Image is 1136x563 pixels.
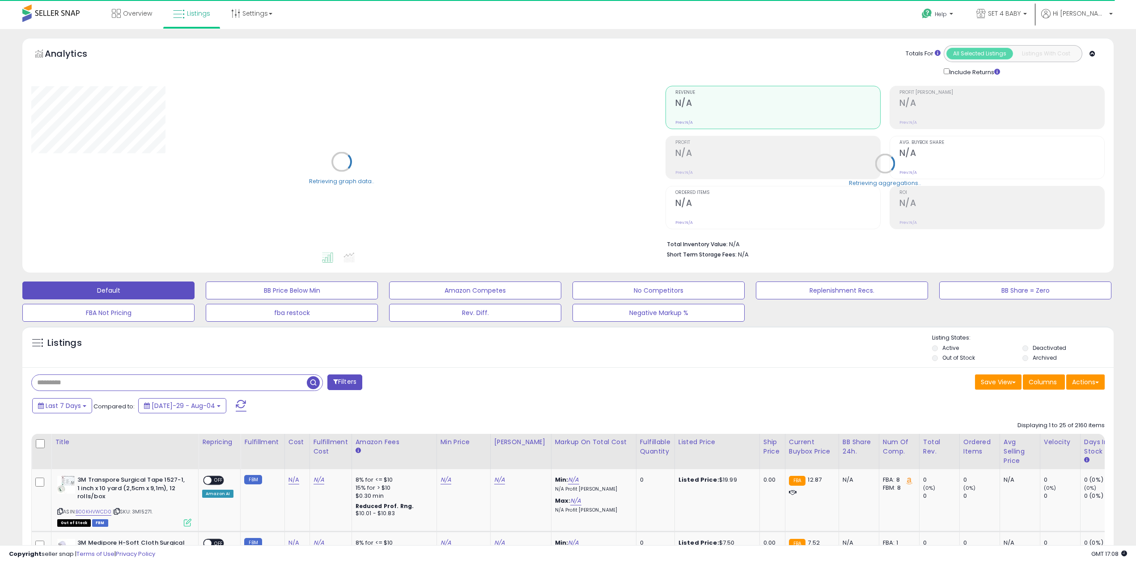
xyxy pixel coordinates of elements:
[77,476,186,503] b: 3M Transpore Surgical Tape 1527-1, 1 inch x 10 yard (2,5cm x 9,1m), 12 rolls/box
[212,540,226,547] span: OFF
[356,476,430,484] div: 8% for <= $10
[789,437,835,456] div: Current Buybox Price
[356,502,414,510] b: Reduced Prof. Rng.
[356,510,430,517] div: $10.01 - $10.83
[47,337,82,349] h5: Listings
[843,437,875,456] div: BB Share 24h.
[9,550,42,558] strong: Copyright
[1017,421,1105,430] div: Displaying 1 to 25 of 2160 items
[570,496,581,505] a: N/A
[789,476,805,486] small: FBA
[57,476,191,525] div: ASIN:
[921,8,933,19] i: Get Help
[678,475,719,484] b: Listed Price:
[389,281,561,299] button: Amazon Competes
[763,437,781,456] div: Ship Price
[923,437,956,456] div: Total Rev.
[202,437,237,447] div: Repricing
[46,401,81,410] span: Last 7 Days
[327,374,362,390] button: Filters
[942,354,975,361] label: Out of Stock
[906,50,941,58] div: Totals For
[356,437,433,447] div: Amazon Fees
[640,539,668,547] div: 0
[389,304,561,322] button: Rev. Diff.
[1053,9,1106,18] span: Hi [PERSON_NAME]
[314,538,324,547] a: N/A
[942,344,959,352] label: Active
[789,539,805,549] small: FBA
[1004,437,1036,466] div: Avg Selling Price
[963,539,1000,547] div: 0
[1004,539,1033,547] div: N/A
[963,484,976,492] small: (0%)
[1041,9,1113,29] a: Hi [PERSON_NAME]
[555,437,632,447] div: Markup on Total Cost
[356,492,430,500] div: $0.30 min
[244,538,262,547] small: FBM
[555,486,629,492] p: N/A Profit [PERSON_NAME]
[57,519,91,527] span: All listings that are currently out of stock and unavailable for purchase on Amazon
[935,10,947,18] span: Help
[763,476,778,484] div: 0.00
[1084,539,1120,547] div: 0 (0%)
[1013,48,1079,59] button: Listings With Cost
[849,179,921,187] div: Retrieving aggregations..
[1084,484,1097,492] small: (0%)
[640,437,671,456] div: Fulfillable Quantity
[963,476,1000,484] div: 0
[883,539,912,547] div: FBA: 1
[212,477,226,484] span: OFF
[32,398,92,413] button: Last 7 Days
[1084,437,1117,456] div: Days In Stock
[1044,476,1080,484] div: 0
[915,1,962,29] a: Help
[494,538,505,547] a: N/A
[356,447,361,455] small: Amazon Fees.
[946,48,1013,59] button: All Selected Listings
[76,550,114,558] a: Terms of Use
[756,281,928,299] button: Replenishment Recs.
[1044,539,1080,547] div: 0
[202,490,233,498] div: Amazon AI
[678,476,753,484] div: $19.99
[883,437,916,456] div: Num of Comp.
[572,304,745,322] button: Negative Markup %
[116,550,155,558] a: Privacy Policy
[441,538,451,547] a: N/A
[555,475,568,484] b: Min:
[93,402,135,411] span: Compared to:
[555,507,629,513] p: N/A Profit [PERSON_NAME]
[843,539,872,547] div: N/A
[309,177,374,185] div: Retrieving graph data..
[932,334,1114,342] p: Listing States:
[678,538,719,547] b: Listed Price:
[152,401,215,410] span: [DATE]-29 - Aug-04
[55,437,195,447] div: Title
[1044,437,1077,447] div: Velocity
[1033,354,1057,361] label: Archived
[568,475,579,484] a: N/A
[937,67,1011,77] div: Include Returns
[92,519,108,527] span: FBM
[923,484,936,492] small: (0%)
[551,434,636,469] th: The percentage added to the cost of goods (COGS) that forms the calculator for Min & Max prices.
[678,437,756,447] div: Listed Price
[288,538,299,547] a: N/A
[441,475,451,484] a: N/A
[1084,476,1120,484] div: 0 (0%)
[22,281,195,299] button: Default
[1084,456,1089,464] small: Days In Stock.
[1033,344,1066,352] label: Deactivated
[1029,378,1057,387] span: Columns
[975,374,1022,390] button: Save View
[314,475,324,484] a: N/A
[568,538,579,547] a: N/A
[923,492,959,500] div: 0
[883,484,912,492] div: FBM: 8
[1066,374,1105,390] button: Actions
[57,476,75,494] img: 419M8LysVML._SL40_.jpg
[1044,484,1056,492] small: (0%)
[1091,550,1127,558] span: 2025-08-12 17:08 GMT
[494,475,505,484] a: N/A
